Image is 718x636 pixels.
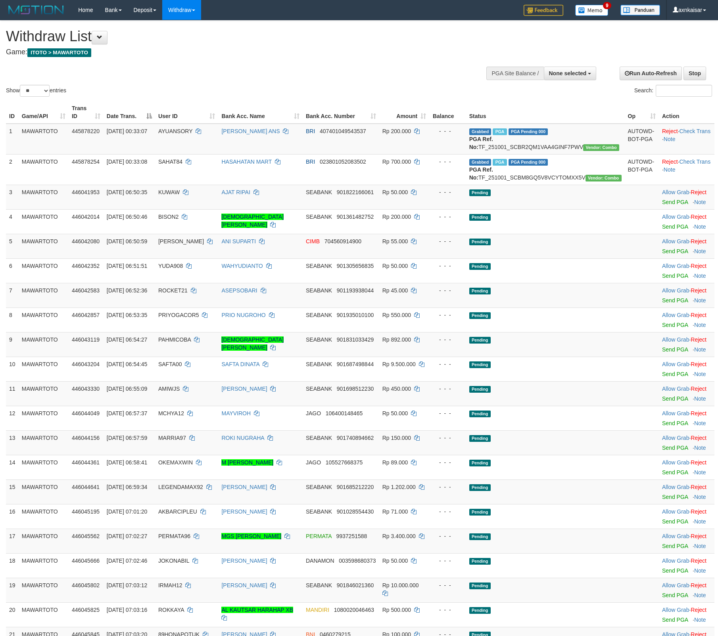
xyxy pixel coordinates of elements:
[694,469,706,476] a: Note
[432,237,463,245] div: - - -
[337,189,374,195] span: Copy 901822166061 to clipboard
[691,263,706,269] a: Reject
[694,617,706,623] a: Note
[659,406,714,430] td: ·
[662,214,691,220] span: ·
[221,386,267,392] a: [PERSON_NAME]
[662,494,688,500] a: Send PGA
[306,238,320,244] span: CIMB
[662,223,688,230] a: Send PGA
[662,287,691,294] span: ·
[620,5,660,15] img: panduan.png
[107,128,147,134] span: [DATE] 00:33:07
[662,518,688,525] a: Send PGA
[221,484,267,490] a: [PERSON_NAME]
[469,386,491,393] span: Pending
[107,435,147,441] span: [DATE] 06:57:59
[19,283,69,307] td: MAWARTOTO
[20,85,50,97] select: Showentries
[432,213,463,221] div: - - -
[221,238,256,244] a: ANI SUPARTI
[691,386,706,392] a: Reject
[662,214,689,220] a: Allow Grab
[19,455,69,479] td: MAWARTOTO
[306,263,332,269] span: SEABANK
[306,312,332,318] span: SEABANK
[664,136,676,142] a: Note
[509,159,548,166] span: PGA Pending
[19,430,69,455] td: MAWARTOTO
[6,357,19,381] td: 10
[72,361,100,367] span: 446043204
[662,533,689,539] a: Allow Grab
[382,263,408,269] span: Rp 50.000
[662,248,688,254] a: Send PGA
[158,128,192,134] span: AYUANSORY
[382,435,411,441] span: Rp 150.000
[694,518,706,525] a: Note
[662,395,688,402] a: Send PGA
[662,336,691,343] span: ·
[691,435,706,441] a: Reject
[221,508,267,515] a: [PERSON_NAME]
[382,410,408,416] span: Rp 50.000
[158,189,180,195] span: KUWAW
[72,312,100,318] span: 446042857
[659,234,714,258] td: ·
[432,458,463,466] div: - - -
[19,101,69,124] th: Game/API: activate to sort column ascending
[469,361,491,368] span: Pending
[432,385,463,393] div: - - -
[662,592,688,598] a: Send PGA
[586,175,622,181] span: Vendor URL: https://secure11.1velocity.biz
[6,124,19,155] td: 1
[603,2,611,9] span: 9
[432,158,463,166] div: - - -
[469,239,491,245] span: Pending
[337,361,374,367] span: Copy 901687498844 to clipboard
[691,558,706,564] a: Reject
[19,357,69,381] td: MAWARTOTO
[625,101,659,124] th: Op: activate to sort column ascending
[683,67,706,80] a: Stop
[221,312,265,318] a: PRIO NUGROHO
[662,287,689,294] a: Allow Grab
[221,435,264,441] a: ROKI NUGRAHA
[6,185,19,209] td: 3
[469,288,491,294] span: Pending
[69,101,104,124] th: Trans ID: activate to sort column ascending
[691,459,706,466] a: Reject
[691,189,706,195] a: Reject
[659,430,714,455] td: ·
[549,70,587,76] span: None selected
[72,263,100,269] span: 446042352
[662,199,688,205] a: Send PGA
[694,371,706,377] a: Note
[337,435,374,441] span: Copy 901740894662 to clipboard
[691,312,706,318] a: Reject
[382,312,411,318] span: Rp 550.000
[72,189,100,195] span: 446041953
[72,435,100,441] span: 446044156
[524,5,563,16] img: Feedback.jpg
[662,273,688,279] a: Send PGA
[694,248,706,254] a: Note
[656,85,712,97] input: Search:
[662,312,691,318] span: ·
[662,263,689,269] a: Allow Grab
[634,85,712,97] label: Search:
[218,101,302,124] th: Bank Acc. Name: activate to sort column ascending
[466,124,625,155] td: TF_251001_SCBR2QM1VAA4GINF7PWV
[544,67,597,80] button: None selected
[432,336,463,344] div: - - -
[659,101,714,124] th: Action
[107,159,147,165] span: [DATE] 00:33:08
[306,159,315,165] span: BRI
[19,332,69,357] td: MAWARTOTO
[694,420,706,426] a: Note
[19,381,69,406] td: MAWARTOTO
[158,361,182,367] span: SAFTA00
[662,617,688,623] a: Send PGA
[469,263,491,270] span: Pending
[6,4,66,16] img: MOTION_logo.png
